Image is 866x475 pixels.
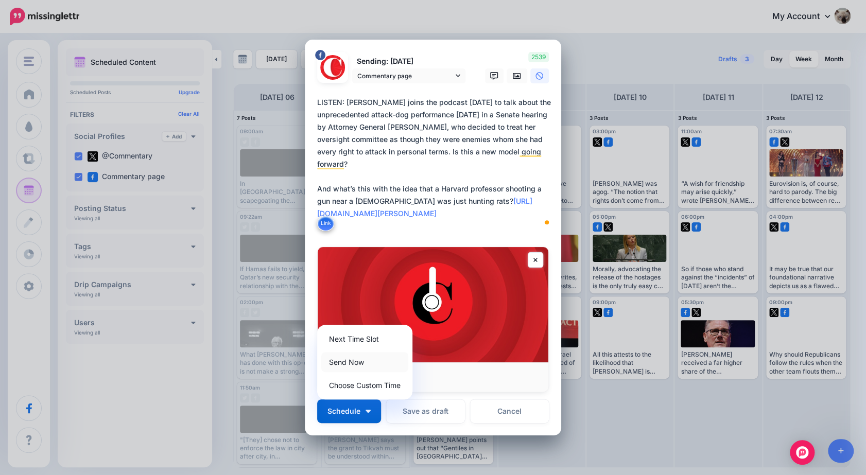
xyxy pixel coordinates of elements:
p: [DOMAIN_NAME] [328,377,538,386]
div: Open Intercom Messenger [790,440,815,465]
img: 291864331_468958885230530_187971914351797662_n-bsa127305.png [320,55,345,80]
span: 2539 [528,52,549,62]
a: Cancel [470,399,549,423]
button: Schedule [317,399,381,423]
img: arrow-down-white.png [366,410,371,413]
span: Commentary page [357,71,453,81]
img: Bondi Goes Electric [318,247,548,362]
a: Next Time Slot [321,329,408,349]
button: Save as draft [386,399,465,423]
a: Commentary page [352,68,465,83]
div: LISTEN: [PERSON_NAME] joins the podcast [DATE] to talk about the unprecedented attack-dog perform... [317,96,554,220]
span: Schedule [327,408,360,415]
a: Choose Custom Time [321,375,408,395]
div: Schedule [317,325,412,399]
button: Link [317,216,334,231]
p: Sending: [DATE] [352,56,465,67]
textarea: To enrich screen reader interactions, please activate Accessibility in Grammarly extension settings [317,96,554,232]
a: Send Now [321,352,408,372]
